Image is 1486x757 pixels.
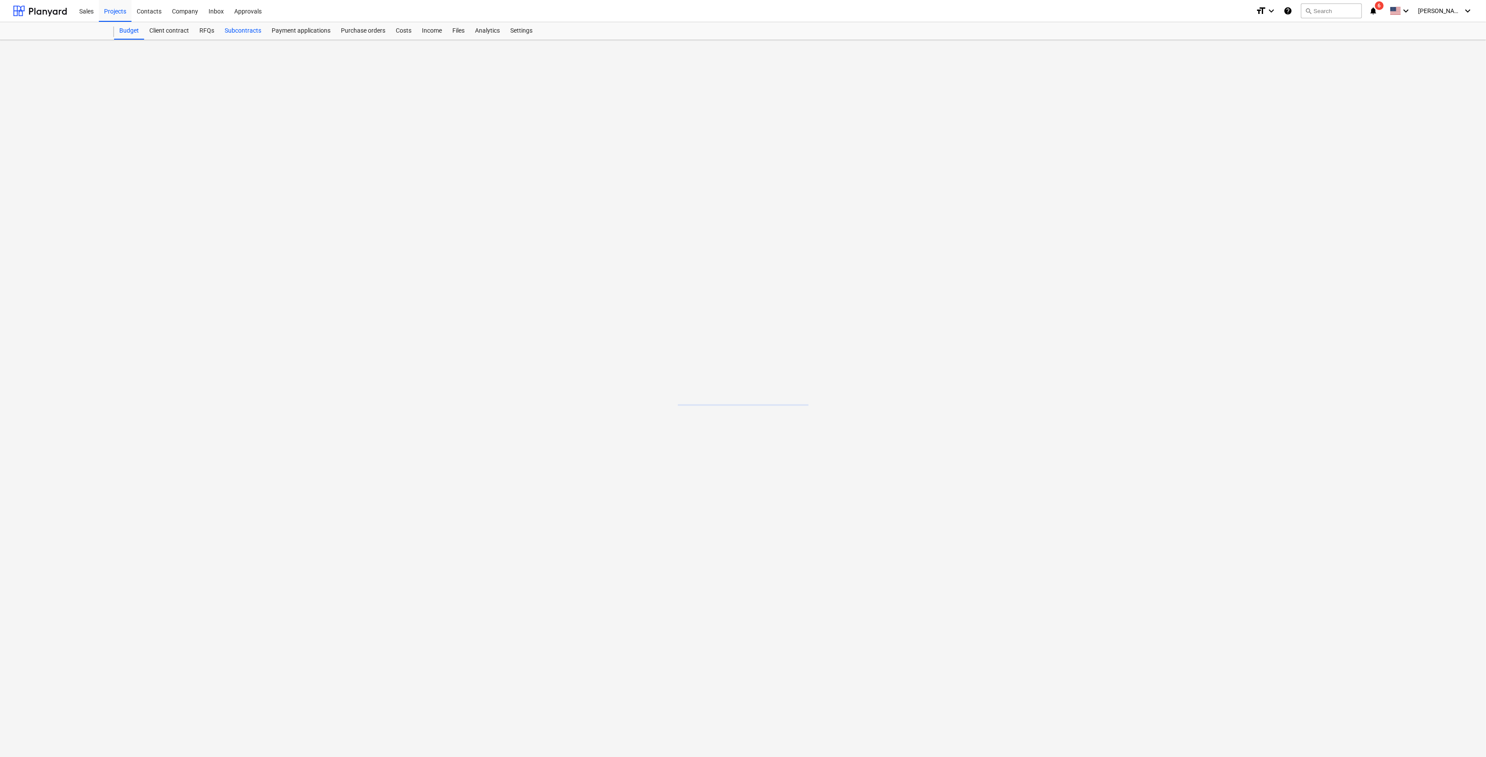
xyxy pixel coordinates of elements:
a: Budget [114,22,144,40]
a: Costs [391,22,417,40]
a: Subcontracts [219,22,266,40]
a: Settings [505,22,538,40]
i: Knowledge base [1284,6,1292,16]
i: notifications [1369,6,1378,16]
a: Client contract [144,22,194,40]
span: 6 [1375,1,1384,10]
a: Analytics [470,22,505,40]
i: keyboard_arrow_down [1401,6,1411,16]
a: Purchase orders [336,22,391,40]
a: Payment applications [266,22,336,40]
iframe: Chat Widget [1442,715,1486,757]
span: [PERSON_NAME] [1418,7,1462,14]
button: Search [1301,3,1362,18]
span: search [1305,7,1312,14]
i: keyboard_arrow_down [1266,6,1277,16]
i: format_size [1256,6,1266,16]
a: RFQs [194,22,219,40]
a: Files [447,22,470,40]
a: Income [417,22,447,40]
i: keyboard_arrow_down [1462,6,1473,16]
div: Widget de chat [1442,715,1486,757]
